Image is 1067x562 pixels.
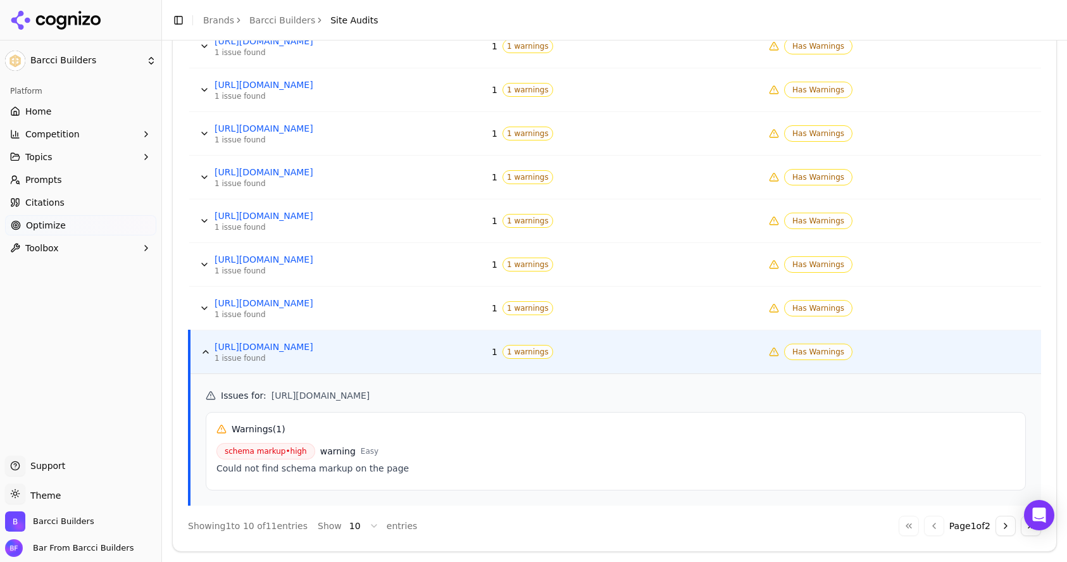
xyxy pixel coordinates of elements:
[5,539,23,557] img: Bar From Barcci Builders
[502,214,553,228] span: 1 warnings
[188,520,308,532] div: Showing 1 to 10 of 11 entries
[502,345,553,359] span: 1 warnings
[215,166,404,178] a: [URL][DOMAIN_NAME]
[492,346,497,358] span: 1
[492,215,497,227] span: 1
[502,301,553,315] span: 1 warnings
[492,127,497,140] span: 1
[25,105,51,118] span: Home
[361,446,378,456] span: Easy
[25,128,80,140] span: Competition
[784,213,852,229] span: Has Warnings
[320,445,356,458] span: warning
[249,14,315,27] a: Barcci Builders
[784,125,852,142] span: Has Warnings
[5,147,156,167] button: Topics
[215,340,404,353] a: [URL][DOMAIN_NAME]
[215,353,404,363] div: 1 issue found
[33,516,94,527] span: Barcci Builders
[215,209,404,222] a: [URL][DOMAIN_NAME]
[215,135,404,145] div: 1 issue found
[25,151,53,163] span: Topics
[26,219,66,232] span: Optimize
[215,266,404,276] div: 1 issue found
[949,520,990,532] span: Page 1 of 2
[387,520,418,532] span: entries
[5,101,156,122] a: Home
[784,344,852,360] span: Has Warnings
[784,169,852,185] span: Has Warnings
[784,38,852,54] span: Has Warnings
[1024,500,1054,530] div: Open Intercom Messenger
[206,389,1026,402] h5: Issues for :
[5,124,156,144] button: Competition
[216,462,1015,475] div: Could not find schema markup on the page
[215,297,404,309] a: [URL][DOMAIN_NAME]
[215,91,404,101] div: 1 issue found
[5,170,156,190] a: Prompts
[25,196,65,209] span: Citations
[492,171,497,184] span: 1
[215,253,404,266] a: [URL][DOMAIN_NAME]
[215,122,404,135] a: [URL][DOMAIN_NAME]
[215,35,404,47] a: [URL][DOMAIN_NAME]
[216,443,315,459] span: schema markup • high
[215,309,404,320] div: 1 issue found
[5,511,94,532] button: Open organization switcher
[502,258,553,272] span: 1 warnings
[203,14,378,27] nav: breadcrumb
[492,40,497,53] span: 1
[5,51,25,71] img: Barcci Builders
[784,82,852,98] span: Has Warnings
[25,173,62,186] span: Prompts
[502,127,553,140] span: 1 warnings
[502,83,553,97] span: 1 warnings
[232,423,285,435] h6: Warnings ( 1 )
[25,490,61,501] span: Theme
[330,14,378,27] span: Site Audits
[5,215,156,235] a: Optimize
[215,178,404,189] div: 1 issue found
[784,300,852,316] span: Has Warnings
[28,542,134,554] span: Bar From Barcci Builders
[5,238,156,258] button: Toolbox
[5,192,156,213] a: Citations
[215,47,404,58] div: 1 issue found
[502,39,553,53] span: 1 warnings
[215,222,404,232] div: 1 issue found
[784,256,852,273] span: Has Warnings
[25,459,65,472] span: Support
[492,84,497,96] span: 1
[203,15,234,25] a: Brands
[492,302,497,315] span: 1
[492,258,497,271] span: 1
[502,170,553,184] span: 1 warnings
[318,520,342,532] span: Show
[271,389,370,402] span: [URL][DOMAIN_NAME]
[5,539,134,557] button: Open user button
[30,55,141,66] span: Barcci Builders
[25,242,59,254] span: Toolbox
[5,81,156,101] div: Platform
[215,78,404,91] a: [URL][DOMAIN_NAME]
[5,511,25,532] img: Barcci Builders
